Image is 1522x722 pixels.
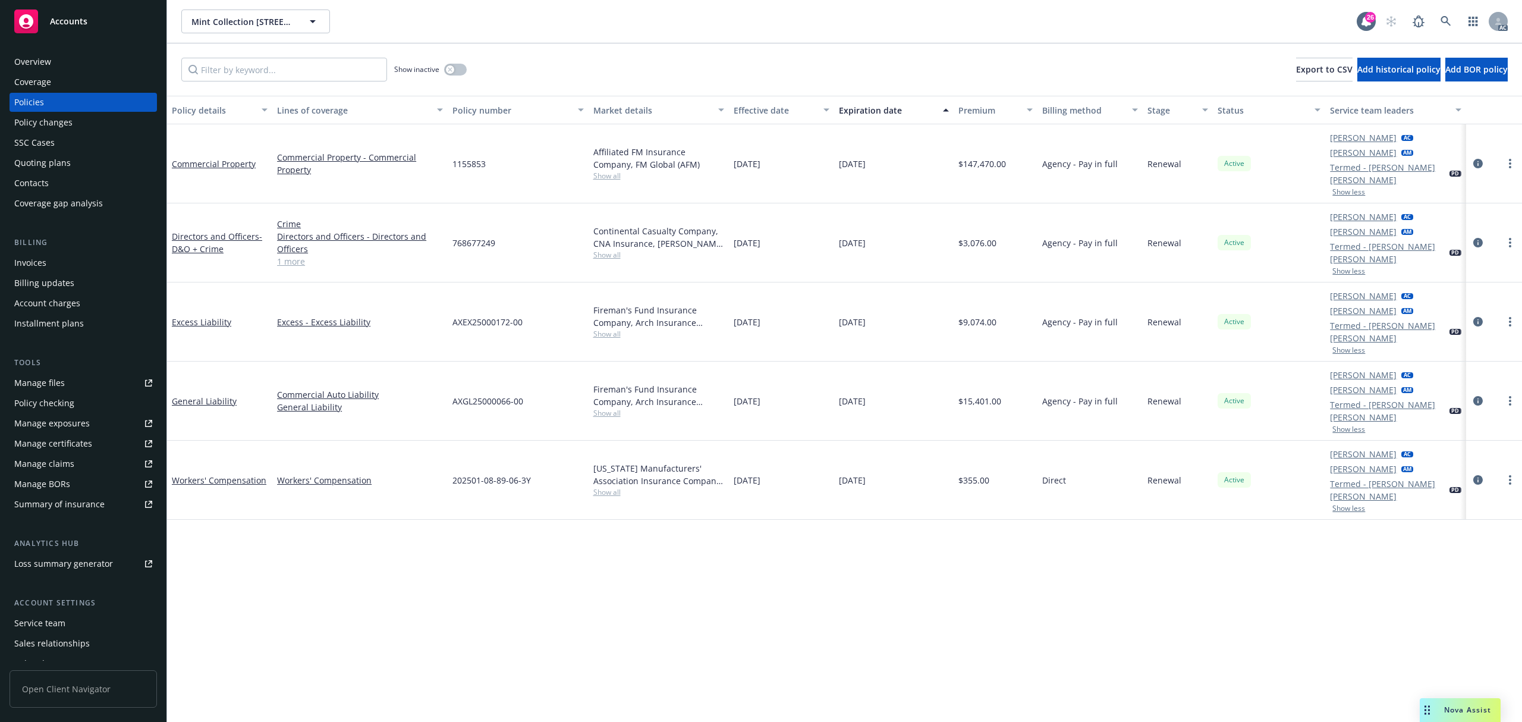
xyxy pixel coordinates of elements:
[14,274,74,293] div: Billing updates
[172,231,262,255] a: Directors and Officers
[1445,64,1508,75] span: Add BOR policy
[10,373,157,393] a: Manage files
[1222,237,1246,248] span: Active
[1503,315,1517,329] a: more
[958,237,996,249] span: $3,076.00
[452,395,523,407] span: AXGL25000066-00
[181,58,387,81] input: Filter by keyword...
[10,634,157,653] a: Sales relationships
[1330,369,1397,381] a: [PERSON_NAME]
[448,96,588,124] button: Policy number
[1330,211,1397,223] a: [PERSON_NAME]
[14,73,51,92] div: Coverage
[14,194,103,213] div: Coverage gap analysis
[1471,315,1485,329] a: circleInformation
[593,487,724,497] span: Show all
[14,113,73,132] div: Policy changes
[452,474,531,486] span: 202501-08-89-06-3Y
[1147,158,1181,170] span: Renewal
[10,237,157,249] div: Billing
[589,96,729,124] button: Market details
[14,434,92,453] div: Manage certificates
[452,104,570,117] div: Policy number
[10,414,157,433] a: Manage exposures
[50,17,87,26] span: Accounts
[1330,146,1397,159] a: [PERSON_NAME]
[734,316,760,328] span: [DATE]
[593,250,724,260] span: Show all
[1332,189,1365,196] button: Show less
[593,104,711,117] div: Market details
[1357,64,1441,75] span: Add historical policy
[277,151,443,176] a: Commercial Property - Commercial Property
[10,357,157,369] div: Tools
[1471,473,1485,487] a: circleInformation
[277,474,443,486] a: Workers' Compensation
[452,237,495,249] span: 768677249
[1222,316,1246,327] span: Active
[1471,394,1485,408] a: circleInformation
[14,174,49,193] div: Contacts
[14,93,44,112] div: Policies
[172,475,266,486] a: Workers' Compensation
[14,495,105,514] div: Summary of insurance
[181,10,330,33] button: Mint Collection [STREET_ADDRESS][PERSON_NAME] Condominium Owners' Association
[1471,156,1485,171] a: circleInformation
[839,316,866,328] span: [DATE]
[10,495,157,514] a: Summary of insurance
[167,96,272,124] button: Policy details
[14,554,113,573] div: Loss summary generator
[172,104,254,117] div: Policy details
[734,395,760,407] span: [DATE]
[14,52,51,71] div: Overview
[954,96,1038,124] button: Premium
[734,474,760,486] span: [DATE]
[172,316,231,328] a: Excess Liability
[1143,96,1213,124] button: Stage
[1213,96,1325,124] button: Status
[10,153,157,172] a: Quoting plans
[1330,104,1448,117] div: Service team leaders
[1330,240,1444,265] a: Termed - [PERSON_NAME] [PERSON_NAME]
[593,329,724,339] span: Show all
[839,395,866,407] span: [DATE]
[277,230,443,255] a: Directors and Officers - Directors and Officers
[14,614,65,633] div: Service team
[1330,225,1397,238] a: [PERSON_NAME]
[834,96,954,124] button: Expiration date
[10,434,157,453] a: Manage certificates
[14,314,84,333] div: Installment plans
[1330,319,1444,344] a: Termed - [PERSON_NAME] [PERSON_NAME]
[958,158,1006,170] span: $147,470.00
[839,474,866,486] span: [DATE]
[1042,158,1118,170] span: Agency - Pay in full
[593,146,724,171] div: Affiliated FM Insurance Company, FM Global (AFM)
[1503,156,1517,171] a: more
[1330,305,1397,317] a: [PERSON_NAME]
[191,15,294,28] span: Mint Collection [STREET_ADDRESS][PERSON_NAME] Condominium Owners' Association
[452,158,486,170] span: 1155853
[10,194,157,213] a: Coverage gap analysis
[839,158,866,170] span: [DATE]
[10,554,157,573] a: Loss summary generator
[1503,473,1517,487] a: more
[958,474,989,486] span: $355.00
[734,104,816,117] div: Effective date
[14,373,65,393] div: Manage files
[1330,131,1397,144] a: [PERSON_NAME]
[1444,705,1491,715] span: Nova Assist
[1147,237,1181,249] span: Renewal
[1222,475,1246,485] span: Active
[14,394,74,413] div: Policy checking
[277,316,443,328] a: Excess - Excess Liability
[172,158,256,169] a: Commercial Property
[593,304,724,329] div: Fireman's Fund Insurance Company, Arch Insurance Company, Axon Underwriting Services, LLC
[1420,698,1435,722] div: Drag to move
[10,538,157,550] div: Analytics hub
[593,171,724,181] span: Show all
[277,255,443,268] a: 1 more
[1461,10,1485,33] a: Switch app
[277,104,430,117] div: Lines of coverage
[1434,10,1458,33] a: Search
